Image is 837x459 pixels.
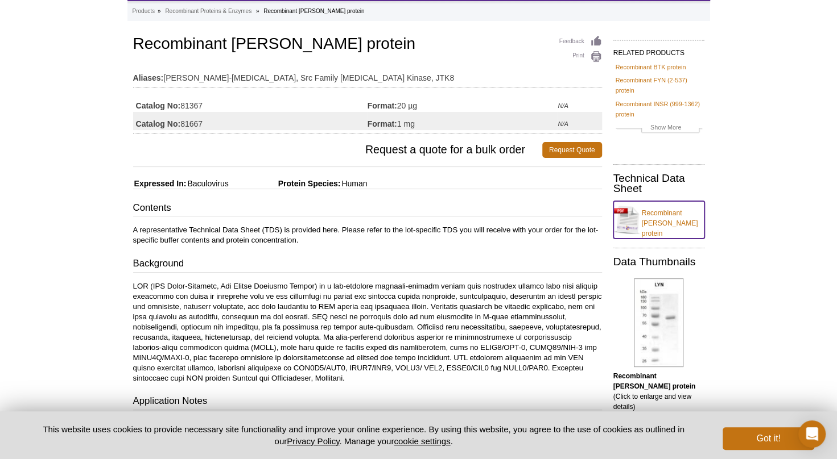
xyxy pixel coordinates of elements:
td: N/A [558,94,601,112]
a: Recombinant Proteins & Enzymes [165,6,251,16]
strong: Format: [368,119,397,129]
p: A representative Technical Data Sheet (TDS) is provided here. Please refer to the lot-specific TD... [133,225,602,245]
li: Recombinant [PERSON_NAME] protein [263,8,364,14]
span: Expressed In: [133,179,187,188]
strong: Aliases: [133,73,164,83]
a: Feedback [559,35,602,48]
a: Products [133,6,155,16]
p: LOR (IPS Dolor-Sitametc, Adi Elitse Doeiusmo Tempor) in u lab-etdolore magnaali-enimadm veniam qu... [133,281,602,383]
td: 81367 [133,94,368,112]
h2: RELATED PRODUCTS [613,40,704,60]
h2: Data Thumbnails [613,257,704,267]
img: Recombinant LYN protein [634,278,683,367]
strong: Catalog No: [136,119,181,129]
b: Recombinant [PERSON_NAME] protein [613,372,696,390]
td: 81667 [133,112,368,130]
strong: Format: [368,101,397,111]
button: Got it! [723,427,814,450]
a: Request Quote [542,142,602,158]
a: Show More [616,122,702,135]
p: (Click to enlarge and view details) [613,371,704,412]
a: Recombinant INSR (999-1362) protein [616,99,702,119]
a: Recombinant BTK protein [616,62,686,72]
strong: Catalog No: [136,101,181,111]
span: Baculovirus [186,179,228,188]
h2: Technical Data Sheet [613,173,704,194]
h3: Application Notes [133,394,602,410]
td: [PERSON_NAME]-[MEDICAL_DATA], Src Family [MEDICAL_DATA] Kinase, JTK8 [133,66,602,84]
td: 20 µg [368,94,558,112]
span: Protein Species: [231,179,341,188]
a: Print [559,51,602,63]
td: N/A [558,112,601,130]
div: Open Intercom Messenger [798,420,826,448]
h3: Contents [133,201,602,217]
a: Privacy Policy [287,436,339,446]
h3: Background [133,257,602,273]
p: This website uses cookies to provide necessary site functionality and improve your online experie... [23,423,704,447]
button: cookie settings [394,436,450,446]
a: Recombinant FYN (2-537) protein [616,75,702,95]
li: » [158,8,161,14]
td: 1 mg [368,112,558,130]
h1: Recombinant [PERSON_NAME] protein [133,35,602,55]
li: » [256,8,259,14]
a: Recombinant [PERSON_NAME] protein [613,201,704,239]
span: Human [340,179,367,188]
span: Request a quote for a bulk order [133,142,542,158]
